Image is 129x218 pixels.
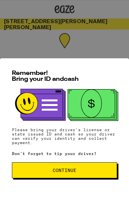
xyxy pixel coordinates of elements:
p: Don't forget to tip your driver! [12,151,117,156]
span: Continue [53,168,76,173]
span: Remember! Bring your ID and cash [12,70,79,82]
span: Help [16,5,29,11]
button: Continue [12,162,117,178]
p: Please bring your driver's license or state issued ID and cash so your driver can verify your ide... [12,128,117,145]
